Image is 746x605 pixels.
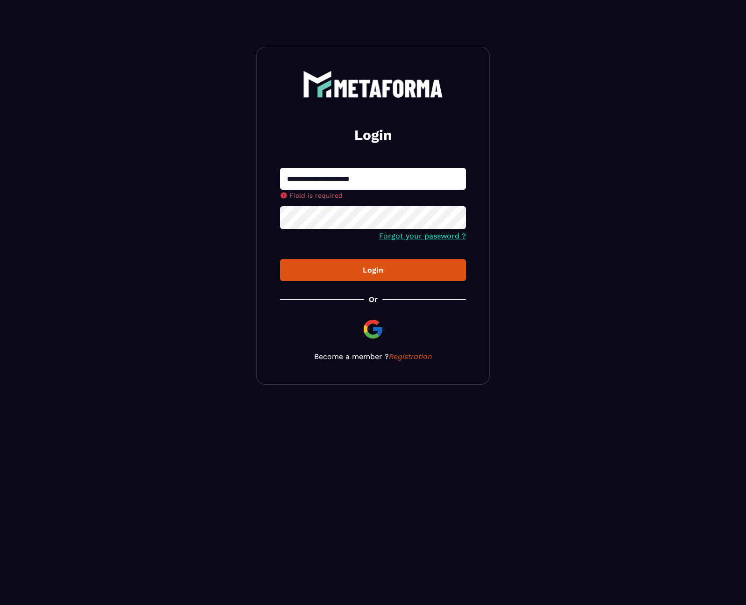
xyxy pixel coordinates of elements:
[289,192,343,199] span: Field is required
[287,266,459,274] div: Login
[379,231,466,240] a: Forgot your password ?
[362,318,384,340] img: google
[389,352,432,361] a: Registration
[369,295,378,304] p: Or
[280,71,466,98] a: logo
[280,259,466,281] button: Login
[303,71,443,98] img: logo
[280,352,466,361] p: Become a member ?
[291,126,455,144] h2: Login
